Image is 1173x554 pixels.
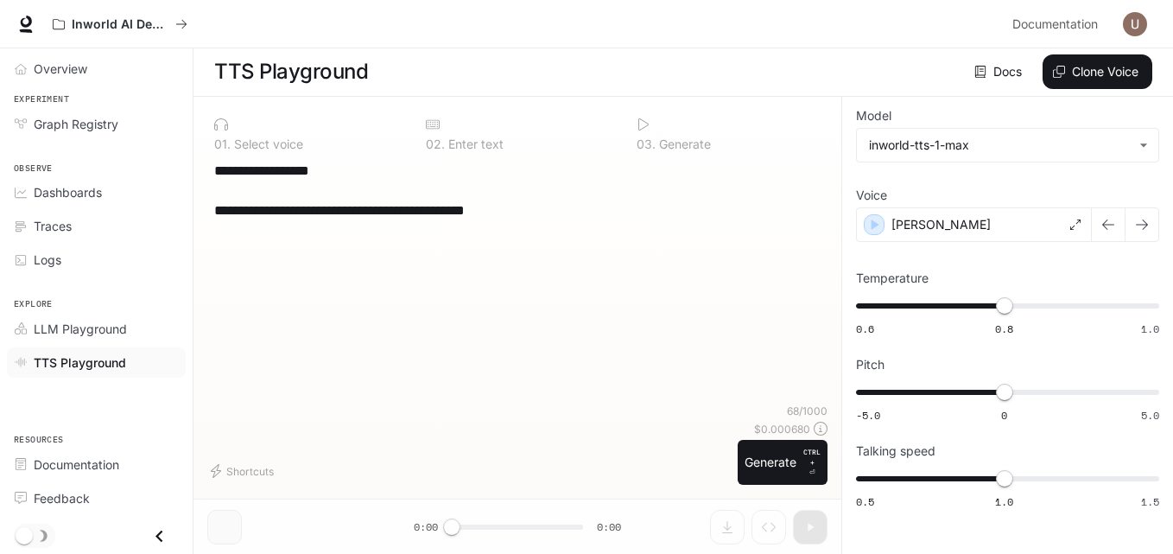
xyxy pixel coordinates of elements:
p: Model [856,110,891,122]
button: Shortcuts [207,457,281,485]
span: LLM Playground [34,320,127,338]
span: Dark mode toggle [16,525,33,544]
p: Generate [656,138,711,150]
span: Overview [34,60,87,78]
div: inworld-tts-1-max [869,137,1131,154]
img: User avatar [1123,12,1147,36]
span: Logs [34,251,61,269]
p: 0 2 . [426,138,445,150]
p: Talking speed [856,445,935,457]
p: Temperature [856,272,929,284]
p: Inworld AI Demos [72,17,168,32]
button: Close drawer [140,519,179,554]
a: Feedback [7,483,186,513]
span: -5.0 [856,408,880,423]
p: CTRL + [803,447,821,468]
a: LLM Playground [7,314,186,344]
button: GenerateCTRL +⏎ [738,440,827,485]
p: Pitch [856,359,885,371]
span: 1.0 [995,494,1013,509]
p: 0 3 . [637,138,656,150]
button: Clone Voice [1043,54,1152,89]
span: TTS Playground [34,353,126,372]
span: Documentation [34,455,119,474]
div: inworld-tts-1-max [857,129,1158,162]
span: Dashboards [34,183,102,201]
span: 0.5 [856,494,874,509]
span: 0 [1001,408,1007,423]
button: User avatar [1118,7,1152,41]
span: 0.8 [995,322,1013,336]
p: ⏎ [803,447,821,478]
span: Documentation [1012,14,1098,35]
a: Graph Registry [7,109,186,139]
p: [PERSON_NAME] [891,216,991,233]
a: Docs [971,54,1029,89]
span: 5.0 [1141,408,1159,423]
a: Logs [7,245,186,275]
a: Documentation [1005,7,1111,41]
a: TTS Playground [7,347,186,378]
span: Graph Registry [34,115,118,133]
button: All workspaces [45,7,195,41]
a: Documentation [7,449,186,480]
p: Enter text [445,138,504,150]
p: Select voice [231,138,303,150]
span: Traces [34,217,72,235]
span: 0.6 [856,322,874,336]
span: Feedback [34,489,90,507]
span: 1.0 [1141,322,1159,336]
a: Traces [7,211,186,241]
p: Voice [856,189,887,201]
a: Overview [7,54,186,84]
p: 0 1 . [214,138,231,150]
span: 1.5 [1141,494,1159,509]
h1: TTS Playground [214,54,368,89]
a: Dashboards [7,177,186,207]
